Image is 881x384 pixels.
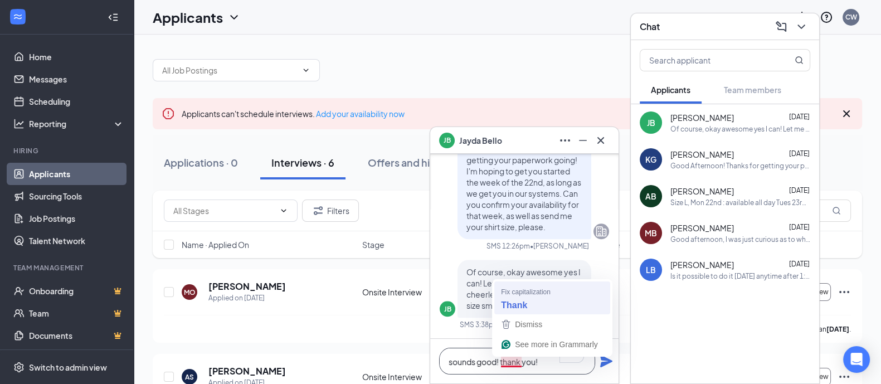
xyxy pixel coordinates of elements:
h5: [PERSON_NAME] [208,280,286,293]
span: [DATE] [789,113,810,121]
span: [PERSON_NAME] [670,149,734,160]
a: Scheduling [29,90,124,113]
svg: ChevronDown [795,20,808,33]
span: Applicants [651,85,690,95]
a: Home [29,46,124,68]
svg: ChevronDown [279,206,288,215]
h1: Applicants [153,8,223,27]
b: [DATE] [826,325,849,333]
button: Filter Filters [302,200,359,222]
svg: MagnifyingGlass [832,206,841,215]
svg: Plane [600,354,613,368]
div: Good afternoon, I was just curious as to when I can do my interview. [670,235,810,244]
div: SMS 3:38pm [460,320,499,329]
span: [PERSON_NAME] [670,222,734,234]
div: Size L, Mon 22nd : available all day Tues 23rd : available all day [GEOGRAPHIC_DATA] 24th : avail... [670,198,810,207]
div: AS [185,372,194,382]
svg: Company [595,225,608,238]
a: Talent Network [29,230,124,252]
svg: Cross [594,134,607,147]
svg: Analysis [13,118,25,129]
a: DocumentsCrown [29,324,124,347]
svg: Filter [311,204,325,217]
div: Interviews · 6 [271,155,334,169]
span: Applicants can't schedule interviews. [182,109,405,119]
svg: ComposeMessage [775,20,788,33]
svg: Ellipses [838,370,851,383]
span: [PERSON_NAME] [670,186,734,197]
div: Onsite Interview [362,371,449,382]
div: KG [645,154,656,165]
div: Open Intercom Messenger [843,346,870,373]
button: ComposeMessage [772,18,790,36]
a: Job Postings [29,207,124,230]
button: Ellipses [556,132,574,149]
div: AB [645,191,656,202]
span: Jayda Bello [459,134,502,147]
svg: Cross [840,107,853,120]
a: Messages [29,68,124,90]
svg: QuestionInfo [820,11,833,24]
div: Offers and hires · 11 [368,155,459,169]
button: ChevronDown [792,18,810,36]
div: Applied on [DATE] [208,293,286,304]
span: Of course, okay awesome yes I can! Let me check my cheerleading calendar, i'm a size small though. [466,267,581,310]
div: LB [646,264,656,275]
div: JB [647,117,655,128]
div: Team Management [13,263,122,273]
div: Hiring [13,146,122,155]
span: [PERSON_NAME] [670,259,734,270]
span: • [PERSON_NAME] [530,241,589,251]
div: Applications · 0 [164,155,238,169]
input: All Job Postings [162,64,297,76]
h3: Chat [640,21,660,33]
span: [PERSON_NAME] [670,112,734,123]
svg: Ellipses [558,134,572,147]
h5: [PERSON_NAME] [208,365,286,377]
svg: Minimize [576,134,590,147]
a: SurveysCrown [29,347,124,369]
div: Of course, okay awesome yes I can! Let me check my cheerleading calendar, i'm a size small though. [670,124,810,134]
div: Onsite Interview [362,286,449,298]
span: [DATE] [789,223,810,231]
svg: ChevronDown [227,11,241,24]
div: CW [845,12,857,22]
div: Good Afternoon! Thanks for getting your paperwork going! I'm hoping to get you started the week o... [670,161,810,171]
input: All Stages [173,205,275,217]
a: Applicants [29,163,124,185]
div: MB [645,227,657,239]
textarea: To enrich screen reader interactions, please activate Accessibility in Grammarly extension settings [439,348,595,375]
button: Cross [592,132,610,149]
span: Name · Applied On [182,239,249,250]
span: Stage [362,239,384,250]
svg: Error [162,107,175,120]
span: [DATE] [789,260,810,268]
div: SMS 12:26pm [486,241,530,251]
svg: Notifications [795,11,809,24]
input: Search applicant [640,50,772,71]
a: TeamCrown [29,302,124,324]
svg: WorkstreamLogo [12,11,23,22]
span: Team members [724,85,781,95]
span: [DATE] [789,149,810,158]
div: JB [444,304,451,314]
svg: MagnifyingGlass [795,56,804,65]
svg: ChevronDown [301,66,310,75]
a: Add your availability now [316,109,405,119]
div: Reporting [29,118,125,129]
span: [DATE] [789,186,810,195]
button: Minimize [574,132,592,149]
a: Sourcing Tools [29,185,124,207]
svg: Collapse [108,12,119,23]
svg: Ellipses [838,285,851,299]
div: Is it possible to do it [DATE] anytime after 1:00 pm [670,271,810,281]
a: OnboardingCrown [29,280,124,302]
div: MO [184,288,196,297]
div: Switch to admin view [29,362,107,373]
svg: Settings [13,362,25,373]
